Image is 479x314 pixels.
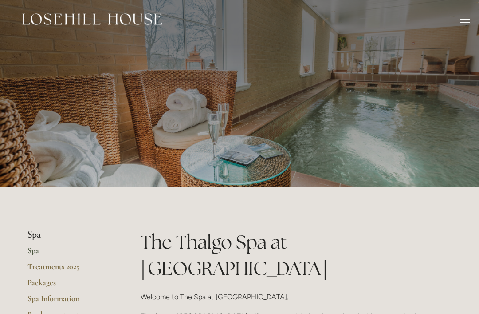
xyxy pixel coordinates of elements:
a: Treatments 2025 [27,262,112,278]
h1: The Thalgo Spa at [GEOGRAPHIC_DATA] [141,229,452,282]
li: Spa [27,229,112,241]
a: Spa [27,246,112,262]
a: Packages [27,278,112,294]
p: Welcome to The Spa at [GEOGRAPHIC_DATA]. [141,291,452,303]
img: Losehill House [22,13,162,25]
a: Spa Information [27,294,112,310]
